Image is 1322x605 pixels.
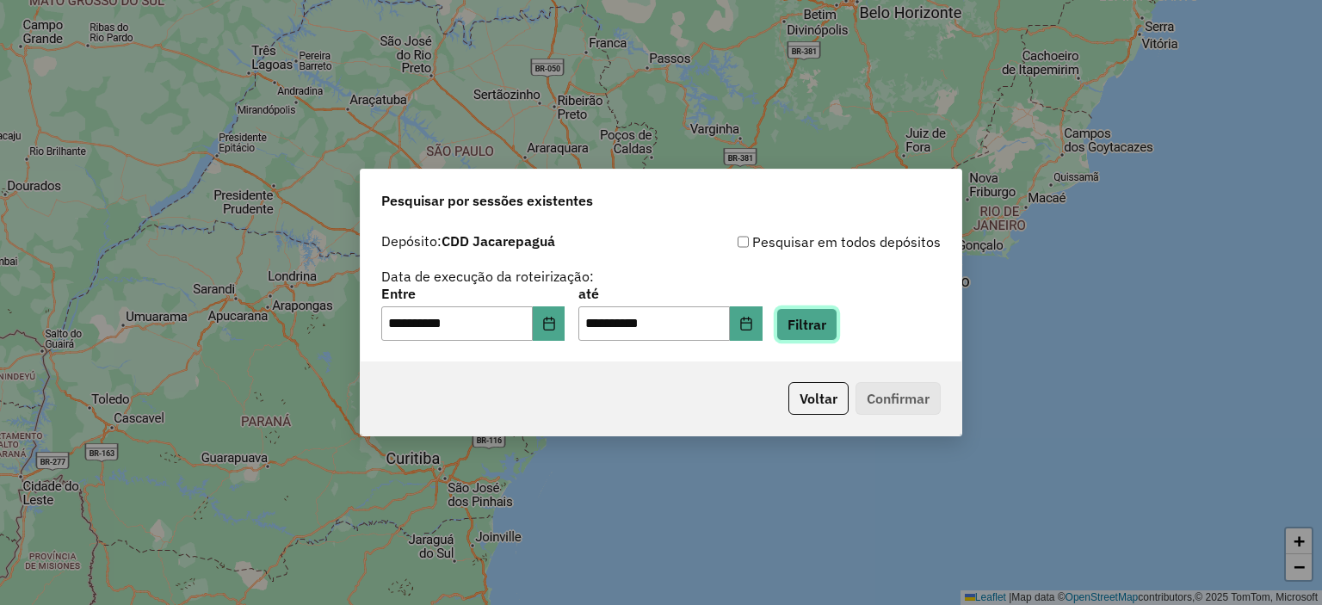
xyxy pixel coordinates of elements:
button: Choose Date [533,306,565,341]
button: Voltar [788,382,849,415]
span: Pesquisar por sessões existentes [381,190,593,211]
label: Depósito: [381,231,555,251]
label: até [578,283,762,304]
button: Choose Date [730,306,763,341]
div: Pesquisar em todos depósitos [661,232,941,252]
label: Data de execução da roteirização: [381,266,594,287]
label: Entre [381,283,565,304]
strong: CDD Jacarepaguá [442,232,555,250]
button: Filtrar [776,308,837,341]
